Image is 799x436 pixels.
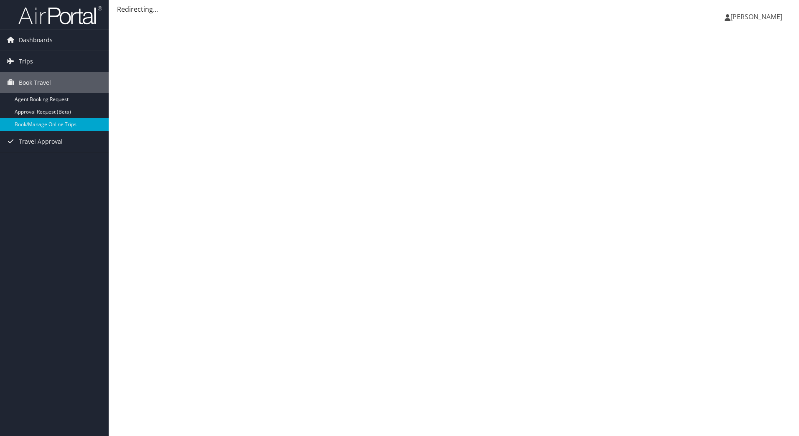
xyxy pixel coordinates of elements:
span: Trips [19,51,33,72]
div: Redirecting... [117,4,791,14]
span: [PERSON_NAME] [730,12,782,21]
span: Travel Approval [19,131,63,152]
a: [PERSON_NAME] [725,4,791,29]
img: airportal-logo.png [18,5,102,25]
span: Book Travel [19,72,51,93]
span: Dashboards [19,30,53,51]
